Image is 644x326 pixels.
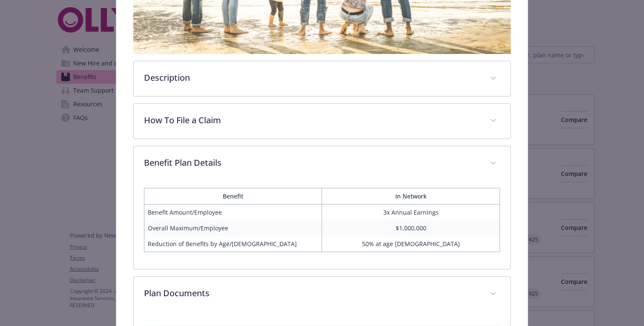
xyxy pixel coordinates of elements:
p: Benefit Plan Details [144,156,480,169]
td: Reduction of Benefits by Age/[DEMOGRAPHIC_DATA] [144,236,322,252]
p: How To File a Claim [144,114,480,127]
td: 50% at age [DEMOGRAPHIC_DATA] [322,236,500,252]
td: 3x Annual Earnings [322,204,500,220]
div: Benefit Plan Details [134,146,510,181]
th: In Network [322,188,500,204]
td: $1,000,000 [322,220,500,236]
div: Plan Documents [134,277,510,312]
p: Plan Documents [144,287,480,300]
div: Benefit Plan Details [134,181,510,269]
div: Description [134,61,510,96]
td: Overall Maximum/Employee [144,220,322,236]
p: Description [144,71,480,84]
td: Benefit Amount/Employee [144,204,322,220]
div: How To File a Claim [134,104,510,139]
th: Benefit [144,188,322,204]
